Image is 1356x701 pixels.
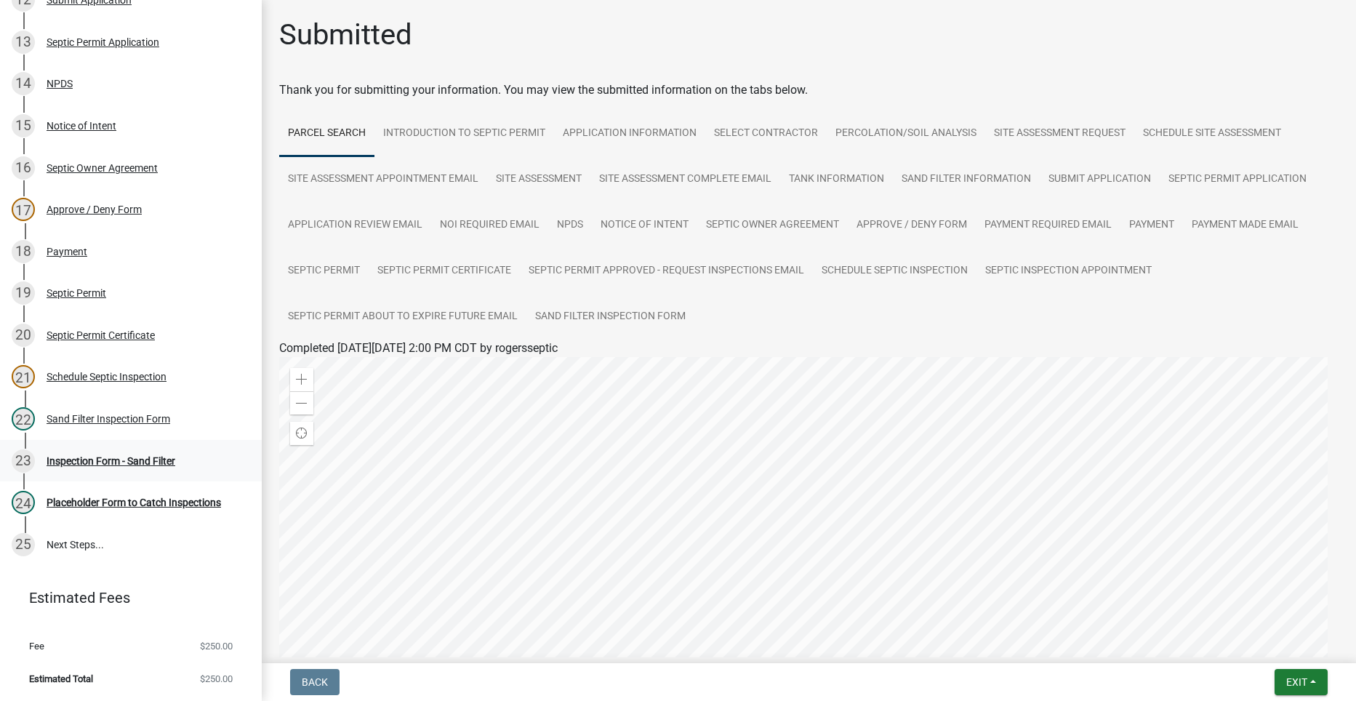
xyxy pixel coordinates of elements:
a: Septic Owner Agreement [697,202,848,249]
a: Notice of Intent [592,202,697,249]
a: Introduction to Septic Permit [374,111,554,157]
div: 22 [12,407,35,430]
a: Septic Permit About to Expire Future Email [279,294,526,340]
a: NPDS [548,202,592,249]
a: Parcel search [279,111,374,157]
a: Site Assessment Appointment Email [279,156,487,203]
div: 25 [12,533,35,556]
a: NOI Required Email [431,202,548,249]
div: Notice of Intent [47,121,116,131]
button: Back [290,669,340,695]
div: Thank you for submitting your information. You may view the submitted information on the tabs below. [279,81,1339,99]
a: Application review email [279,202,431,249]
a: Site Assessment [487,156,590,203]
div: 15 [12,114,35,137]
span: Completed [DATE][DATE] 2:00 PM CDT by rogersseptic [279,341,558,355]
div: 17 [12,198,35,221]
div: Sand Filter Inspection Form [47,414,170,424]
button: Exit [1275,669,1328,695]
h1: Submitted [279,17,412,52]
div: Septic Owner Agreement [47,163,158,173]
div: 21 [12,365,35,388]
div: Payment [47,247,87,257]
a: Septic Permit Certificate [369,248,520,295]
div: Zoom in [290,368,313,391]
a: Application Information [554,111,705,157]
span: Back [302,676,328,688]
div: Placeholder Form to Catch Inspections [47,497,221,508]
a: Sand Filter Inspection Form [526,294,694,340]
div: Zoom out [290,391,313,414]
div: 16 [12,156,35,180]
a: Site Assessment Request [985,111,1134,157]
div: 19 [12,281,35,305]
a: Select contractor [705,111,827,157]
div: 20 [12,324,35,347]
a: Tank Information [780,156,893,203]
div: NPDS [47,79,73,89]
span: Estimated Total [29,674,93,684]
div: 13 [12,31,35,54]
a: Payment Made Email [1183,202,1307,249]
a: Percolation/Soil Analysis [827,111,985,157]
div: 24 [12,491,35,514]
span: Exit [1286,676,1307,688]
div: Septic Permit Application [47,37,159,47]
a: Submit Application [1040,156,1160,203]
a: Payment [1120,202,1183,249]
div: Find my location [290,422,313,445]
div: Septic Permit [47,288,106,298]
div: 14 [12,72,35,95]
span: $250.00 [200,674,233,684]
span: Fee [29,641,44,651]
a: Septic Inspection Appointment [976,248,1160,295]
a: Approve / Deny Form [848,202,976,249]
div: Inspection Form - Sand Filter [47,456,175,466]
a: Estimated Fees [12,583,238,612]
a: Schedule Site Assessment [1134,111,1290,157]
div: Schedule Septic Inspection [47,372,167,382]
div: Approve / Deny Form [47,204,142,215]
a: Site Assessment Complete Email [590,156,780,203]
div: Septic Permit Certificate [47,330,155,340]
span: $250.00 [200,641,233,651]
div: 23 [12,449,35,473]
a: Septic Permit Approved - Request Inspections Email [520,248,813,295]
div: 18 [12,240,35,263]
a: Payment Required Email [976,202,1120,249]
a: Schedule Septic Inspection [813,248,976,295]
a: Septic Permit [279,248,369,295]
a: Septic Permit Application [1160,156,1315,203]
a: Sand Filter Information [893,156,1040,203]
